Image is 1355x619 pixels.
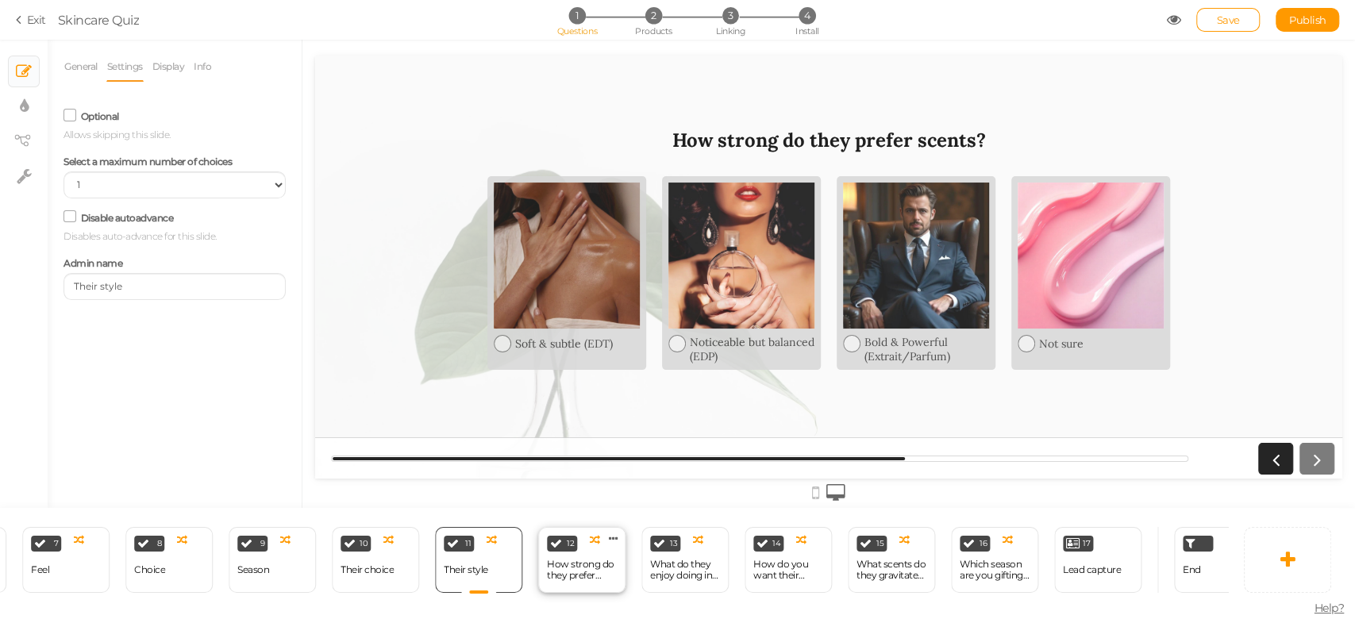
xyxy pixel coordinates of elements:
span: 3 [722,7,738,24]
div: 12 How strong do they prefer scents? [538,527,626,593]
a: Display [152,52,186,82]
span: 1 [568,7,585,24]
div: 11 Their style [435,527,522,593]
div: 15 What scents do they gravitate towards? [848,527,935,593]
div: Lead capture [1063,564,1121,575]
div: How strong do they prefer scents? [547,559,617,581]
input: Admin name [64,273,286,300]
li: 2 Products [617,7,691,24]
span: 16 [980,540,987,548]
a: Exit [16,12,46,28]
span: 15 [876,540,883,548]
span: Products [635,25,672,37]
div: What scents do they gravitate towards? [856,559,926,581]
div: 7 Feel [22,527,110,593]
a: Settings [106,52,144,82]
span: Disables auto-advance for this slide. [64,230,217,242]
span: Allows skipping this slide. [64,129,171,140]
div: How do you want their fragrance to make them feel? [753,559,823,581]
li: 3 Linking [693,7,767,24]
div: Their choice [341,564,394,575]
span: Admin name [64,257,122,269]
span: 12 [567,540,574,548]
div: 14 How do you want their fragrance to make them feel? [745,527,832,593]
span: Help? [1315,601,1345,615]
div: 16 Which season are you gifting for? [951,527,1038,593]
div: Skincare Quiz [58,10,140,29]
a: Info [193,52,212,82]
div: Save [1196,8,1260,32]
span: 10 [360,540,368,548]
div: 9 Season [229,527,316,593]
span: 11 [465,540,471,548]
div: End [1174,527,1261,593]
span: End [1183,563,1201,575]
div: Which season are you gifting for? [960,559,1030,581]
div: Choice [134,564,165,575]
span: Questions [556,25,597,37]
span: 2 [645,7,662,24]
span: 17 [1083,540,1090,548]
li: 4 Install [770,7,844,24]
span: 9 [260,540,265,548]
label: Optional [81,110,119,122]
div: What do they enjoy doing in their free time? [650,559,720,581]
span: Save [1217,13,1240,26]
span: Install [795,25,818,37]
div: Season [237,564,269,575]
div: 17 Lead capture [1054,527,1141,593]
span: 14 [772,540,780,548]
a: General [64,52,98,82]
span: 4 [799,7,815,24]
span: 8 [157,540,162,548]
div: 8 Choice [125,527,213,593]
li: 1 Questions [540,7,614,24]
span: 13 [670,540,677,548]
div: 10 Their choice [332,527,419,593]
label: Disable autoadvance [81,212,174,224]
span: 7 [54,540,59,548]
label: Select a maximum number of choices [64,156,232,167]
div: 13 What do they enjoy doing in their free time? [641,527,729,593]
span: Publish [1289,13,1326,26]
div: Their style [444,564,488,575]
div: Feel [31,564,49,575]
span: Linking [716,25,745,37]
